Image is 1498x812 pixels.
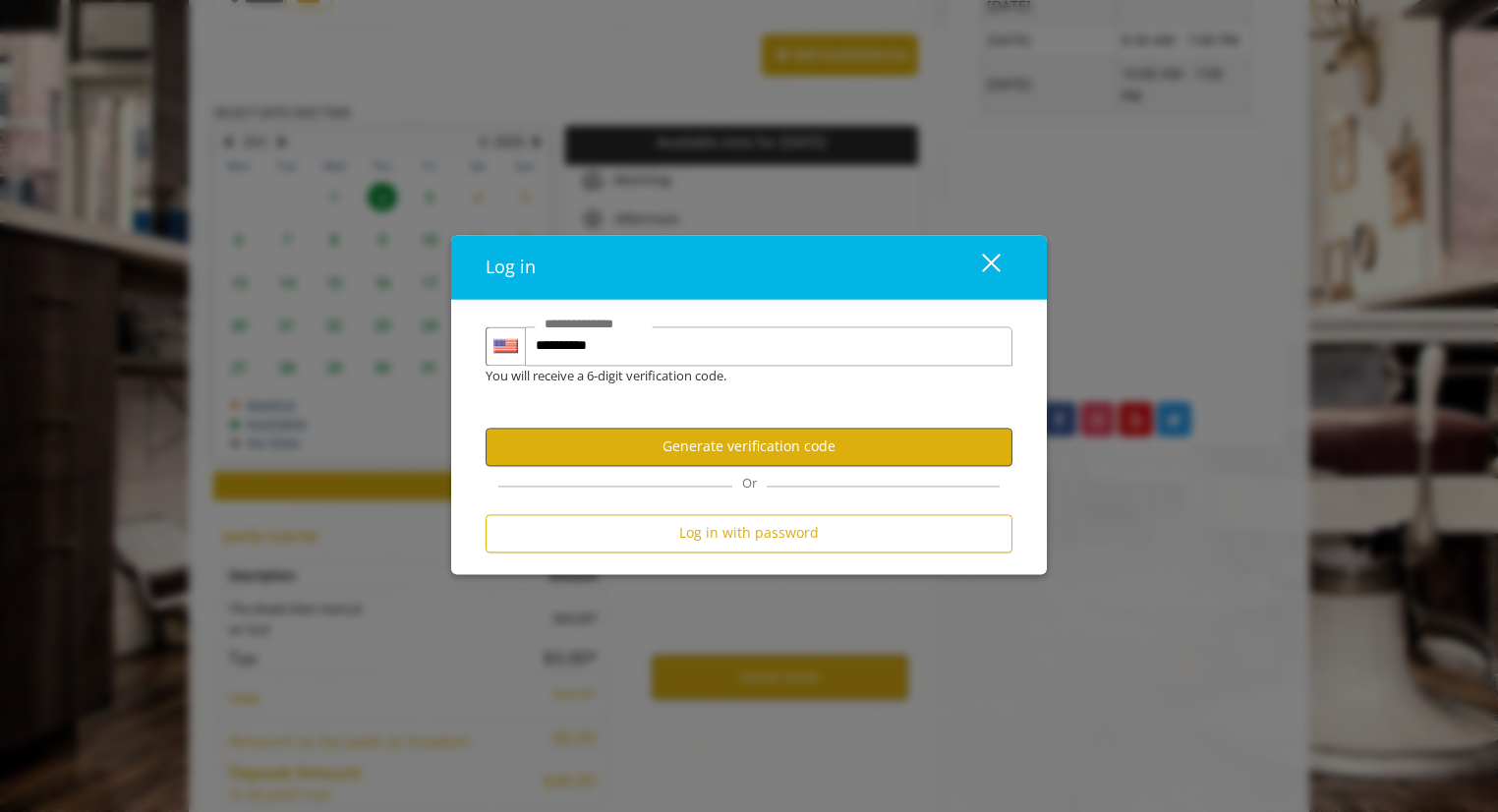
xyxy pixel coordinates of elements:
[486,428,1012,466] button: Generate verification code
[732,474,767,492] span: Or
[959,253,999,282] div: close dialog
[486,326,525,366] div: Country
[471,366,998,386] div: You will receive a 6-digit verification code.
[486,255,536,278] span: Log in
[946,247,1012,287] button: close dialog
[486,514,1012,552] button: Log in with password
